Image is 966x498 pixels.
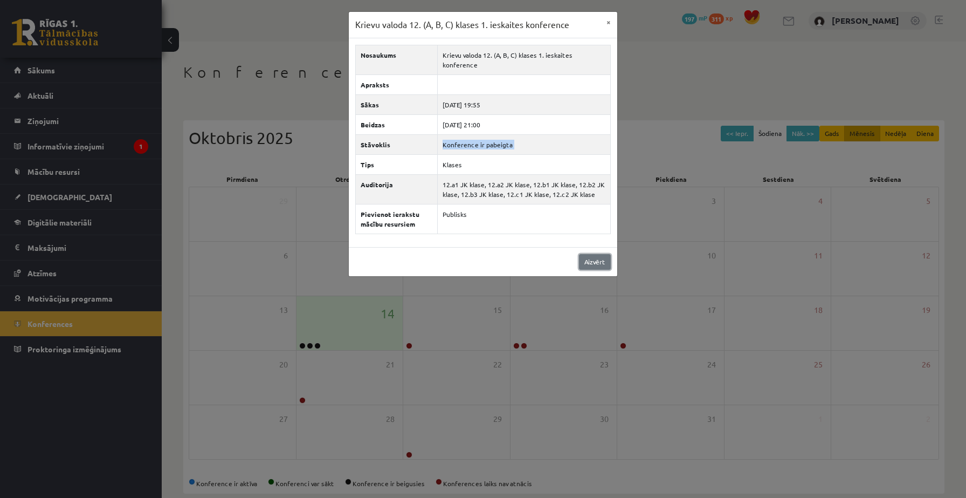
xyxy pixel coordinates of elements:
a: Aizvērt [579,254,611,270]
th: Nosaukums [356,45,438,74]
th: Beidzas [356,114,438,134]
th: Tips [356,154,438,174]
td: 12.a1 JK klase, 12.a2 JK klase, 12.b1 JK klase, 12.b2 JK klase, 12.b3 JK klase, 12.c1 JK klase, 1... [437,174,610,204]
td: Krievu valoda 12. (A, B, C) klases 1. ieskaites konference [437,45,610,74]
th: Stāvoklis [356,134,438,154]
td: Publisks [437,204,610,234]
button: × [600,12,617,32]
td: Klases [437,154,610,174]
h3: Krievu valoda 12. (A, B, C) klases 1. ieskaites konference [355,18,569,31]
td: [DATE] 21:00 [437,114,610,134]
th: Pievienot ierakstu mācību resursiem [356,204,438,234]
th: Apraksts [356,74,438,94]
td: [DATE] 19:55 [437,94,610,114]
th: Sākas [356,94,438,114]
td: Konference ir pabeigta [437,134,610,154]
th: Auditorija [356,174,438,204]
